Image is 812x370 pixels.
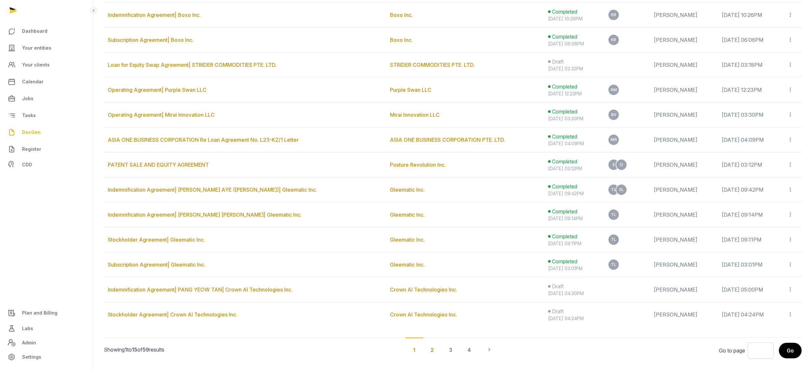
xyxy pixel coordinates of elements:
span: Plan and Billing [22,309,57,317]
a: Labs [5,321,88,336]
span: Completed [552,133,577,140]
div: 3 [441,338,460,362]
label: Go to page [719,347,745,354]
td: [PERSON_NAME] [650,277,718,302]
td: [DATE] 03:01PM [718,252,783,277]
td: [DATE] 09:42PM [718,177,783,202]
a: Subscription Agreement| Gleematic Inc. [108,261,206,268]
div: [DATE] 12:23PM [548,90,598,97]
a: DocGen [5,125,88,140]
a: Plan and Billing [5,305,88,321]
a: Dashboard [5,23,88,39]
a: Mirai Innovation LLC [390,112,440,118]
a: Gleematic Inc. [390,236,425,243]
a: Indemnification Agreement| [PERSON_NAME] [PERSON_NAME]| Gleematic Inc. [108,211,302,218]
td: [PERSON_NAME] [650,127,718,152]
td: [PERSON_NAME] [650,177,718,202]
a: Calendar [5,74,88,90]
td: [DATE] 06:06PM [718,28,783,53]
div: [DATE] 04:09PM [548,140,598,147]
div: [DATE] 03:01PM [548,265,598,272]
a: Gleematic Inc. [390,186,425,193]
div: 1 [405,338,423,362]
span: E [613,163,615,167]
div: [DATE] 09:11PM [548,240,598,247]
span: Admin [22,339,36,347]
span: SL [619,188,624,192]
td: [DATE] 09:14PM [718,202,783,227]
span: Completed [552,233,577,240]
a: Operating Agreement| Mirai Innovation LLC [108,112,215,118]
div: [DATE] 02:32PM [548,66,598,72]
p: Showing to of results [104,338,270,361]
a: Gleematic Inc. [390,261,425,268]
td: [PERSON_NAME] [650,53,718,78]
span: Completed [552,33,577,41]
div: [DATE] 09:14PM [548,215,598,222]
td: [PERSON_NAME] [650,28,718,53]
a: Indemnification Agreement| Boxo Inc. [108,12,201,18]
td: [DATE] 03:18PM [718,53,783,78]
td: [DATE] 03:12PM [718,152,783,177]
span: Register [22,145,41,153]
span: Completed [552,8,577,16]
td: [DATE] 10:26PM [718,3,783,28]
td: [PERSON_NAME] [650,102,718,127]
a: Jobs [5,91,88,106]
a: ASIA ONE BUSINESS CORPORATION Re Loan Agreement No. L23-KZ/1 Letter [108,137,299,143]
a: Tasks [5,108,88,123]
td: [PERSON_NAME] [650,152,718,177]
td: [DATE] 12:23PM [718,78,783,102]
span: BV [611,113,617,117]
a: Settings [5,349,88,365]
td: [DATE] 04:09PM [718,127,783,152]
a: PATENT SALE AND EQUITY AGREEMENT [108,161,209,168]
a: STRIDER COMMODITIES PTE. LTD. [390,62,475,68]
div: [DATE] 10:26PM [548,16,598,22]
span: Completed [552,208,577,215]
nav: Pagination [405,338,500,362]
a: Admin [5,336,88,349]
span: CDD [22,161,32,169]
span: Labs [22,325,33,332]
a: CDD [5,158,88,171]
td: [PERSON_NAME] [650,252,718,277]
a: Operating Agreement| Purple Swan LLC [108,87,206,93]
span: Your clients [22,61,50,69]
span: DocGen [22,128,41,136]
span: Settings [22,353,41,361]
span: Calendar [22,78,44,86]
td: [PERSON_NAME] [650,78,718,102]
a: Subscription Agreement| Boxo Inc. [108,37,194,43]
span: Completed [552,108,577,115]
span: 1 [125,346,127,353]
span: AM [610,88,617,92]
td: [DATE] 03:30PM [718,102,783,127]
span: TL [611,238,616,242]
span: TL [611,213,616,217]
span: Completed [552,83,577,90]
span: KR [611,13,616,17]
span: KR [611,38,616,42]
td: [PERSON_NAME] [650,3,718,28]
button: Go [779,343,802,358]
span: Draft [552,58,564,66]
span: 15 [132,346,137,353]
a: Boxo Inc. [390,37,413,43]
a: Your clients [5,57,88,73]
div: [DATE] 09:42PM [548,190,598,197]
a: Indemnification Agreement| PANG YEOW TAN| Crown AI Technologies Inc. [108,286,293,293]
div: 4 [460,338,479,362]
td: [DATE] 09:11PM [718,227,783,252]
span: Draft [552,307,564,315]
a: Posture Revolution Inc. [390,161,446,168]
a: Loan for Equity Swap Agreement| STRIDER COMMODITIES PTE. LTD. [108,62,277,68]
a: ASIA ONE BUSINESS CORPORATION PTE. LTD. [390,137,505,143]
div: [DATE] 04:30PM [548,290,598,297]
a: Register [5,141,88,157]
td: [PERSON_NAME] [650,302,718,327]
a: Stockholder Agreement| Gleematic Inc. [108,236,205,243]
td: [PERSON_NAME] [650,227,718,252]
a: Your entities [5,40,88,56]
td: [DATE] 04:24PM [718,302,783,327]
